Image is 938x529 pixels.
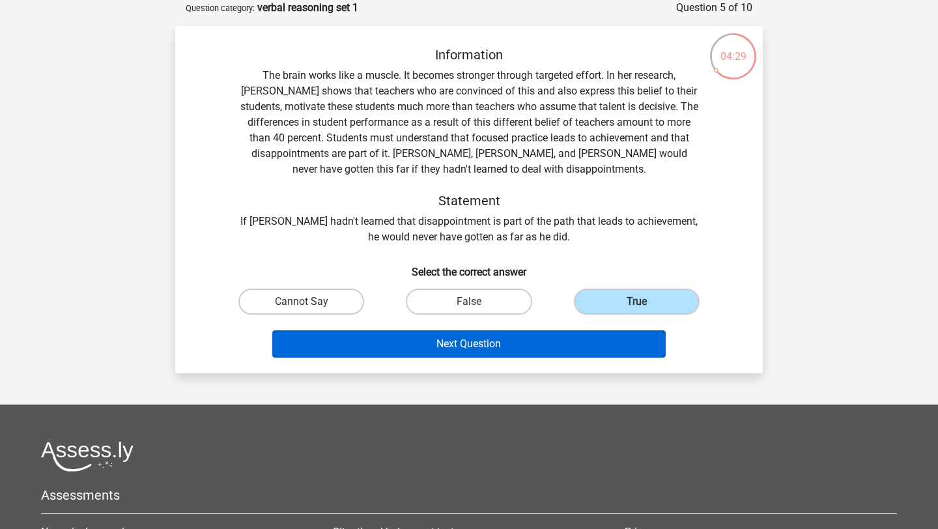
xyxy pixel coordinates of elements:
[238,193,700,208] h5: Statement
[406,289,532,315] label: False
[41,487,897,503] h5: Assessments
[196,47,742,245] div: The brain works like a muscle. It becomes stronger through targeted effort. In her research, [PER...
[196,255,742,278] h6: Select the correct answer
[41,441,134,472] img: Assessly logo
[186,3,255,13] small: Question category:
[257,1,358,14] strong: verbal reasoning set 1
[238,47,700,63] h5: Information
[709,32,758,64] div: 04:29
[238,289,364,315] label: Cannot Say
[272,330,666,358] button: Next Question
[574,289,700,315] label: True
